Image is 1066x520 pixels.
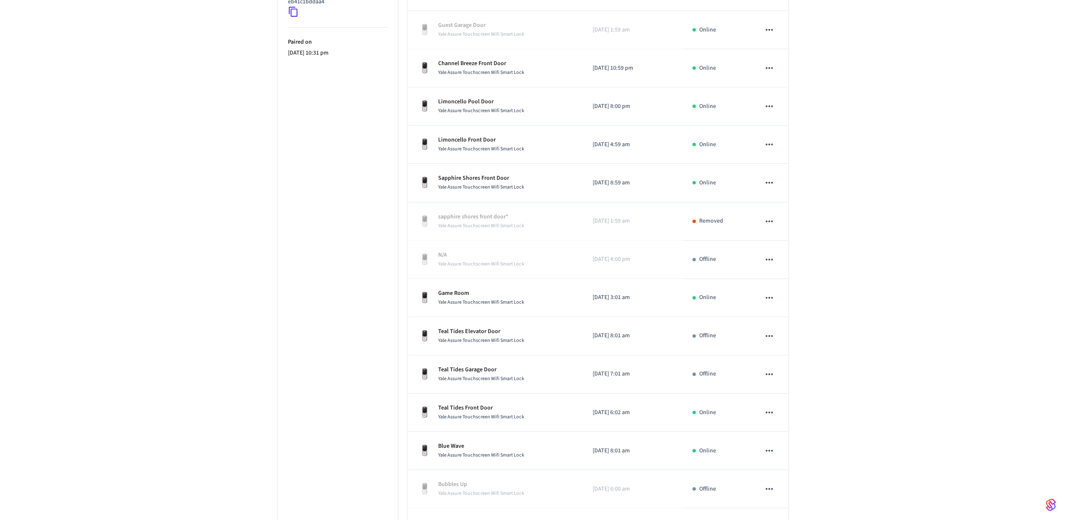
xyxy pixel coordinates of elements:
[418,329,431,343] img: Yale Assure Touchscreen Wifi Smart Lock, Satin Nickel, Front
[438,107,524,114] span: Yale Assure Touchscreen Wifi Smart Lock
[418,138,431,151] img: Yale Assure Touchscreen Wifi Smart Lock, Satin Nickel, Front
[593,64,672,73] p: [DATE] 10:59 pm
[438,145,524,152] span: Yale Assure Touchscreen Wifi Smart Lock
[438,174,524,183] p: Sapphire Shores Front Door
[438,184,524,191] span: Yale Assure Touchscreen Wifi Smart Lock
[593,26,672,34] p: [DATE] 1:59 am
[438,442,524,451] p: Blue Wave
[438,136,524,144] p: Limoncello Front Door
[438,327,524,336] p: Teal Tides Elevator Door
[438,59,524,68] p: Channel Breeze Front Door
[699,293,716,302] p: Online
[699,370,716,378] p: Offline
[438,404,524,412] p: Teal Tides Front Door
[418,215,431,228] img: Yale Assure Touchscreen Wifi Smart Lock, Satin Nickel, Front
[418,253,431,266] img: Yale Assure Touchscreen Wifi Smart Lock, Satin Nickel, Front
[288,49,388,58] p: [DATE] 10:31 pm
[593,485,672,494] p: [DATE] 6:00 am
[438,97,524,106] p: Limoncello Pool Door
[418,482,431,496] img: Yale Assure Touchscreen Wifi Smart Lock, Satin Nickel, Front
[593,293,672,302] p: [DATE] 3:01 am
[699,26,716,34] p: Online
[288,38,388,47] p: Paired on
[593,255,672,264] p: [DATE] 4:00 pm
[1046,498,1056,512] img: SeamLogoGradient.69752ec5.svg
[593,102,672,111] p: [DATE] 8:00 pm
[438,260,524,268] span: Yale Assure Touchscreen Wifi Smart Lock
[699,179,716,187] p: Online
[438,480,524,489] p: Bubbles Up
[438,69,524,76] span: Yale Assure Touchscreen Wifi Smart Lock
[418,291,431,305] img: Yale Assure Touchscreen Wifi Smart Lock, Satin Nickel, Front
[418,23,431,37] img: Yale Assure Touchscreen Wifi Smart Lock, Satin Nickel, Front
[438,289,524,298] p: Game Room
[438,375,524,382] span: Yale Assure Touchscreen Wifi Smart Lock
[438,21,524,30] p: Guest Garage Door
[699,102,716,111] p: Online
[699,446,716,455] p: Online
[438,31,524,38] span: Yale Assure Touchscreen Wifi Smart Lock
[593,179,672,187] p: [DATE] 8:59 am
[438,213,524,221] p: sapphire shores front door*
[699,217,723,226] p: Removed
[418,368,431,381] img: Yale Assure Touchscreen Wifi Smart Lock, Satin Nickel, Front
[699,408,716,417] p: Online
[418,176,431,189] img: Yale Assure Touchscreen Wifi Smart Lock, Satin Nickel, Front
[438,365,524,374] p: Teal Tides Garage Door
[699,64,716,73] p: Online
[438,299,524,306] span: Yale Assure Touchscreen Wifi Smart Lock
[593,408,672,417] p: [DATE] 6:02 am
[438,413,524,420] span: Yale Assure Touchscreen Wifi Smart Lock
[593,217,672,226] p: [DATE] 1:59 am
[418,100,431,113] img: Yale Assure Touchscreen Wifi Smart Lock, Satin Nickel, Front
[699,140,716,149] p: Online
[699,255,716,264] p: Offline
[438,337,524,344] span: Yale Assure Touchscreen Wifi Smart Lock
[699,331,716,340] p: Offline
[438,251,524,260] p: N/A
[418,444,431,457] img: Yale Assure Touchscreen Wifi Smart Lock, Satin Nickel, Front
[438,222,524,229] span: Yale Assure Touchscreen Wifi Smart Lock
[438,490,524,497] span: Yale Assure Touchscreen Wifi Smart Lock
[593,446,672,455] p: [DATE] 8:01 am
[418,61,431,75] img: Yale Assure Touchscreen Wifi Smart Lock, Satin Nickel, Front
[699,485,716,494] p: Offline
[593,331,672,340] p: [DATE] 8:01 am
[593,140,672,149] p: [DATE] 4:59 am
[593,370,672,378] p: [DATE] 7:01 am
[418,406,431,419] img: Yale Assure Touchscreen Wifi Smart Lock, Satin Nickel, Front
[438,452,524,459] span: Yale Assure Touchscreen Wifi Smart Lock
